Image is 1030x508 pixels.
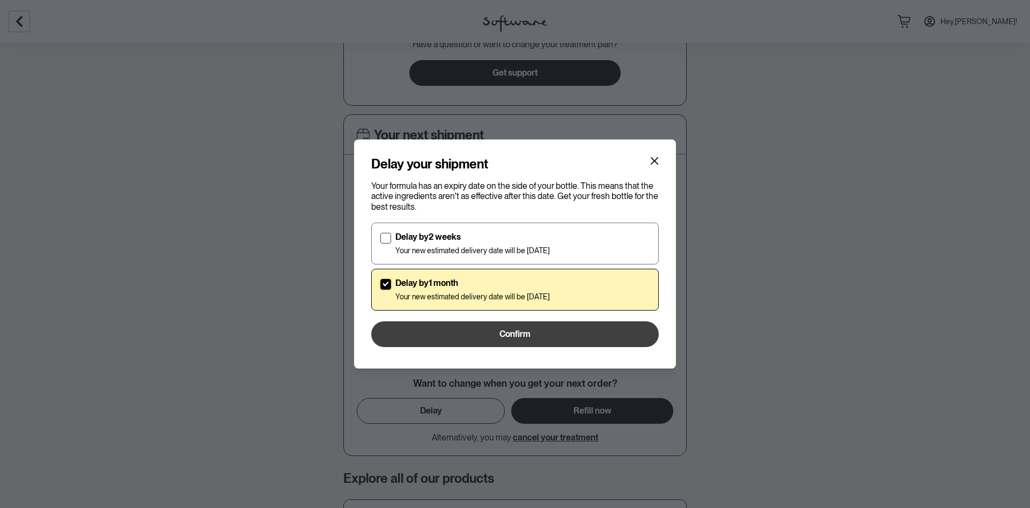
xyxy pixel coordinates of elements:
p: Your new estimated delivery date will be [DATE] [395,246,550,255]
p: Delay by 2 weeks [395,232,550,242]
button: Close [646,152,663,170]
button: Confirm [371,321,659,347]
span: Confirm [499,329,531,339]
h4: Delay your shipment [371,157,488,172]
p: Your formula has an expiry date on the side of your bottle. This means that the active ingredient... [371,181,659,212]
p: Delay by 1 month [395,278,550,288]
p: Your new estimated delivery date will be [DATE] [395,292,550,301]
